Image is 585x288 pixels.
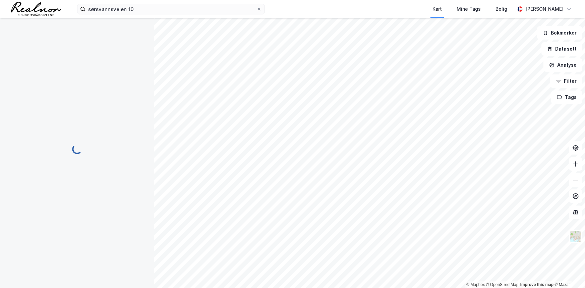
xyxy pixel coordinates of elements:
div: Kart [432,5,442,13]
img: Z [569,230,582,243]
div: Kontrollprogram for chat [551,256,585,288]
button: Analyse [543,58,582,72]
button: Filter [550,74,582,88]
button: Tags [551,91,582,104]
button: Datasett [541,42,582,56]
div: Bolig [495,5,507,13]
div: Mine Tags [457,5,481,13]
img: realnor-logo.934646d98de889bb5806.png [11,2,61,16]
a: OpenStreetMap [486,282,519,287]
a: Mapbox [466,282,485,287]
input: Søk på adresse, matrikkel, gårdeiere, leietakere eller personer [85,4,256,14]
a: Improve this map [520,282,553,287]
div: [PERSON_NAME] [525,5,564,13]
button: Bokmerker [537,26,582,40]
img: spinner.a6d8c91a73a9ac5275cf975e30b51cfb.svg [72,144,82,155]
iframe: Chat Widget [551,256,585,288]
